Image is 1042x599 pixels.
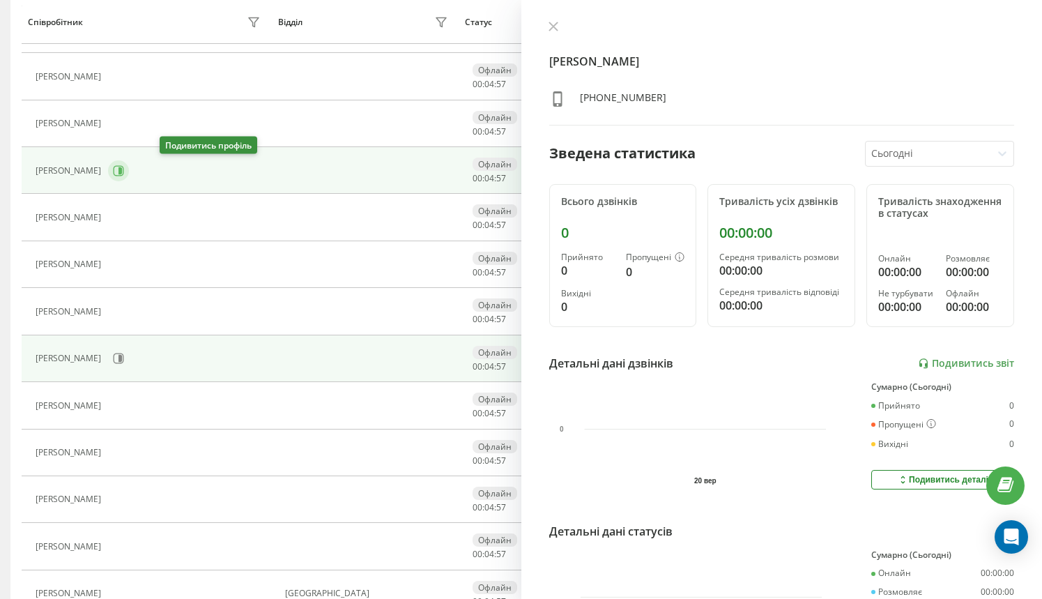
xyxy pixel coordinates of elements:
[871,587,922,597] div: Розмовляє
[473,252,517,265] div: Офлайн
[484,266,494,278] span: 04
[473,407,482,419] span: 00
[878,196,1002,220] div: Тривалість знаходження в статусах
[1009,401,1014,411] div: 0
[1009,439,1014,449] div: 0
[496,501,506,513] span: 57
[473,393,517,406] div: Офлайн
[484,407,494,419] span: 04
[496,313,506,325] span: 57
[484,455,494,467] span: 04
[871,470,1014,490] button: Подивитись деталі
[496,219,506,231] span: 57
[878,298,935,315] div: 00:00:00
[473,455,482,467] span: 00
[473,314,506,324] div: : :
[878,264,935,280] div: 00:00:00
[1009,419,1014,430] div: 0
[473,548,482,560] span: 00
[719,297,843,314] div: 00:00:00
[878,289,935,298] div: Не турбувати
[946,289,1002,298] div: Офлайн
[871,568,911,578] div: Онлайн
[561,225,685,241] div: 0
[473,581,517,594] div: Офлайн
[946,264,1002,280] div: 00:00:00
[484,501,494,513] span: 04
[719,225,843,241] div: 00:00:00
[160,137,257,154] div: Подивитись профіль
[871,382,1014,392] div: Сумарно (Сьогодні)
[473,204,517,218] div: Офлайн
[36,589,105,598] div: [PERSON_NAME]
[36,166,105,176] div: [PERSON_NAME]
[36,259,105,269] div: [PERSON_NAME]
[465,17,492,27] div: Статус
[473,127,506,137] div: : :
[496,455,506,467] span: 57
[36,494,105,504] div: [PERSON_NAME]
[561,196,685,208] div: Всього дзвінків
[36,542,105,552] div: [PERSON_NAME]
[549,53,1015,70] h4: [PERSON_NAME]
[36,448,105,457] div: [PERSON_NAME]
[496,78,506,90] span: 57
[549,143,696,164] div: Зведена статистика
[36,119,105,128] div: [PERSON_NAME]
[36,401,105,411] div: [PERSON_NAME]
[995,520,1028,554] div: Open Intercom Messenger
[561,252,615,262] div: Прийнято
[473,361,482,372] span: 00
[484,361,494,372] span: 04
[719,262,843,279] div: 00:00:00
[694,477,717,485] text: 20 вер
[36,354,105,363] div: [PERSON_NAME]
[496,548,506,560] span: 57
[473,362,506,372] div: : :
[473,111,517,124] div: Офлайн
[871,550,1014,560] div: Сумарно (Сьогодні)
[496,361,506,372] span: 57
[473,268,506,278] div: : :
[484,78,494,90] span: 04
[878,254,935,264] div: Онлайн
[560,425,564,433] text: 0
[946,254,1002,264] div: Розмовляє
[561,262,615,279] div: 0
[473,79,506,89] div: : :
[473,78,482,90] span: 00
[473,313,482,325] span: 00
[473,266,482,278] span: 00
[580,91,666,111] div: [PHONE_NUMBER]
[473,158,517,171] div: Офлайн
[626,264,684,280] div: 0
[473,174,506,183] div: : :
[473,503,506,513] div: : :
[28,17,83,27] div: Співробітник
[871,419,936,430] div: Пропущені
[473,487,517,500] div: Офлайн
[473,172,482,184] span: 00
[719,287,843,297] div: Середня тривалість відповіді
[473,456,506,466] div: : :
[473,549,506,559] div: : :
[473,440,517,453] div: Офлайн
[897,474,988,485] div: Подивитись деталі
[473,346,517,359] div: Офлайн
[549,355,673,372] div: Детальні дані дзвінків
[484,313,494,325] span: 04
[285,589,451,598] div: [GEOGRAPHIC_DATA]
[719,196,843,208] div: Тривалість усіх дзвінків
[871,401,920,411] div: Прийнято
[496,266,506,278] span: 57
[626,252,684,264] div: Пропущені
[484,548,494,560] span: 04
[561,298,615,315] div: 0
[496,407,506,419] span: 57
[918,358,1014,370] a: Подивитись звіт
[473,220,506,230] div: : :
[473,219,482,231] span: 00
[473,126,482,137] span: 00
[36,213,105,222] div: [PERSON_NAME]
[473,409,506,418] div: : :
